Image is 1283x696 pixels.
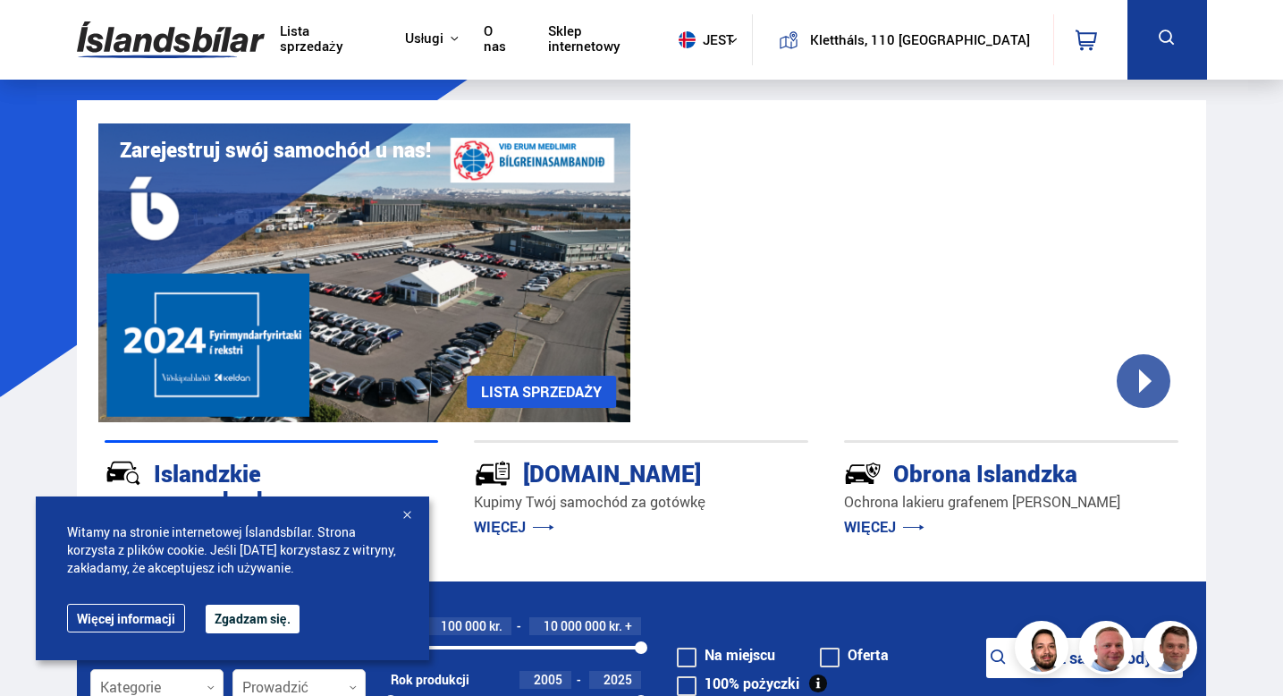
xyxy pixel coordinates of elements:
font: 10 000 000 [544,617,606,634]
font: Obrona Islandzka [893,457,1077,489]
font: O nas [484,21,506,55]
font: Oferta [848,645,889,665]
font: Więcej informacji [77,610,175,627]
font: 100 000 [441,617,486,634]
a: WIĘCEJ [474,517,554,537]
button: Usługi [405,30,443,47]
font: Klettháls, 110 [GEOGRAPHIC_DATA] [810,30,1030,48]
img: FbJEzSuNWCJXmdc-.webp [1146,624,1200,677]
img: tr5P-W3DuiFaO7aO.svg [474,454,511,492]
font: WIĘCEJ [474,517,526,537]
button: Jest [671,13,752,66]
font: 100% pożyczki [705,674,799,693]
a: Klettháls, 110 [GEOGRAPHIC_DATA] [767,14,1037,65]
button: Klettháls, 110 [GEOGRAPHIC_DATA] [806,32,1034,47]
img: svg+xml;base64,PHN2ZyB4bWxucz0iaHR0cDovL3d3dy53My5vcmcvMjAwMC9zdmciIHdpZHRoPSI1MTIiIGhlaWdodD0iNT... [679,31,696,48]
img: -Svtn6bYgwAsiwNX.svg [844,454,882,492]
img: siFngHWaQ9KaOqBr.png [1082,624,1135,677]
button: Zgadzam się. [206,605,300,633]
font: LISTA SPRZEDAŻY [481,382,602,402]
font: [DOMAIN_NAME] [523,457,701,489]
font: Na miejscu [705,645,775,665]
button: Otwórz interfejs czatu LiveChat [14,7,68,61]
a: WIĘCEJ [844,517,924,537]
button: Pokaż samochody [986,638,1183,678]
font: 2025 [604,671,632,688]
font: WIĘCEJ [844,517,896,537]
font: Kupimy Twój samochód za gotówkę [474,492,705,512]
font: kr. [609,617,622,634]
font: Usługi [405,29,443,47]
img: nhp88E3Fdnt1Opn2.png [1017,624,1071,677]
font: Zarejestruj swój samochód u nas! [120,136,431,164]
font: Sklep internetowy [548,21,620,55]
img: eKx6w-_Home_640_.png [98,123,631,422]
font: Islandzkie samochody [154,457,274,516]
font: kr. [489,617,502,634]
font: Witamy na stronie internetowej Íslandsbílar. Strona korzysta z plików cookie. Jeśli [DATE] korzys... [67,523,396,576]
a: Sklep internetowy [548,23,655,58]
font: Lista sprzedaży [280,21,343,55]
img: G0Ugv5HjCgRt.svg [77,11,265,69]
img: JRvxyua_JYH6wB4c.svg [105,454,142,492]
a: O nas [484,23,518,58]
font: Zgadzam się. [215,610,291,627]
font: + [625,617,632,634]
font: Jest [703,30,734,48]
font: Ochrona lakieru grafenem [PERSON_NAME] [844,492,1120,512]
font: Rok produkcji [391,671,469,688]
a: LISTA SPRZEDAŻY [467,376,616,408]
a: Więcej informacji [67,604,185,632]
a: Lista sprzedaży [280,23,374,58]
font: 2005 [534,671,562,688]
